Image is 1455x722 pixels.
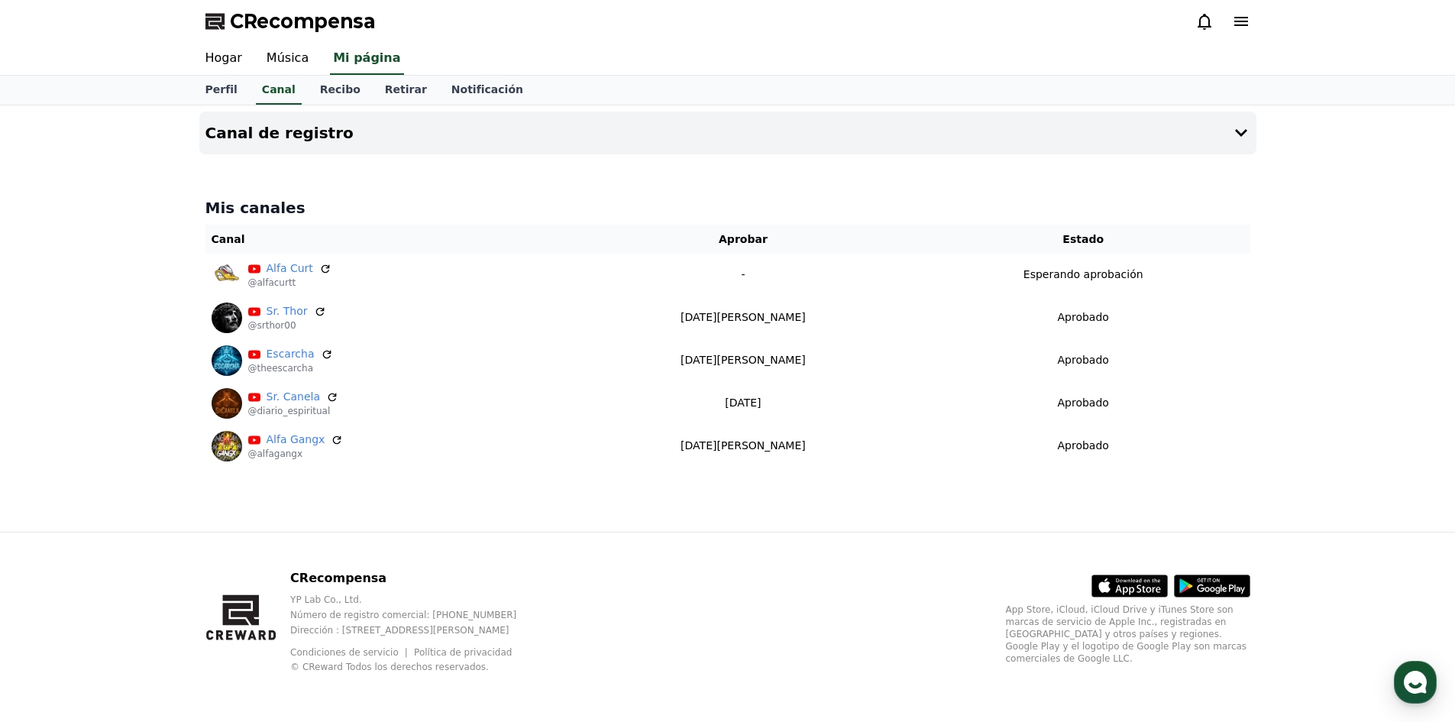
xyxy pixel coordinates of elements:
[330,43,403,75] a: Mi página
[373,76,439,105] a: Retirar
[248,406,331,416] font: @diario_espiritual
[290,571,386,585] font: CRecompensa
[193,43,254,75] a: Hogar
[308,76,373,105] a: Recibo
[267,390,321,403] font: Sr. Canela
[451,83,523,96] font: Notificación
[193,76,250,105] a: Perfil
[290,647,410,658] a: Condiciones de servicio
[290,647,399,658] font: Condiciones de servicio
[199,112,1256,154] button: Canal de registro
[267,262,313,274] font: Alfa Curt
[290,662,489,672] font: © CReward Todos los derechos reservados.
[230,11,375,32] font: CRecompensa
[267,261,313,277] a: Alfa Curt
[267,432,325,448] a: Alfa Gangx
[248,320,296,331] font: @srthor00
[681,311,806,323] font: [DATE][PERSON_NAME]
[212,260,242,290] img: Alfa Curt
[256,76,302,105] a: Canal
[1058,311,1109,323] font: Aprobado
[205,83,238,96] font: Perfil
[267,346,315,362] a: Escarcha
[741,268,745,280] font: -
[267,303,308,319] a: Sr. Thor
[725,397,761,409] font: [DATE]
[1058,354,1109,366] font: Aprobado
[1006,604,1247,664] font: App Store, iCloud, iCloud Drive y iTunes Store son marcas de servicio de Apple Inc., registradas ...
[290,594,362,605] font: YP Lab Co., Ltd.
[439,76,535,105] a: Notificación
[267,50,309,65] font: Música
[205,124,354,142] font: Canal de registro
[267,389,321,405] a: Sr. Canela
[212,431,242,461] img: Alfa Gangx
[333,50,400,65] font: Mi página
[267,348,315,360] font: Escarcha
[262,83,296,96] font: Canal
[205,199,306,217] font: Mis canales
[212,233,245,245] font: Canal
[205,50,242,65] font: Hogar
[290,625,509,636] font: Dirección : [STREET_ADDRESS][PERSON_NAME]
[385,83,427,96] font: Retirar
[212,388,242,419] img: Sr. Canela
[681,439,806,452] font: [DATE][PERSON_NAME]
[254,43,321,75] a: Música
[267,305,308,317] font: Sr. Thor
[212,345,242,376] img: Escarcha
[1023,268,1143,280] font: Esperando aprobación
[248,448,303,459] font: @alfagangx
[248,363,314,374] font: @theescarcha
[248,277,296,288] font: @alfacurtt
[681,354,806,366] font: [DATE][PERSON_NAME]
[290,610,516,620] font: Número de registro comercial: [PHONE_NUMBER]
[719,233,768,245] font: Aprobar
[1062,233,1104,245] font: Estado
[1058,439,1109,452] font: Aprobado
[1058,397,1109,409] font: Aprobado
[267,433,325,445] font: Alfa Gangx
[212,303,242,333] img: Sr. Thor
[414,647,512,658] a: Política de privacidad
[320,83,361,96] font: Recibo
[205,9,375,34] a: CRecompensa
